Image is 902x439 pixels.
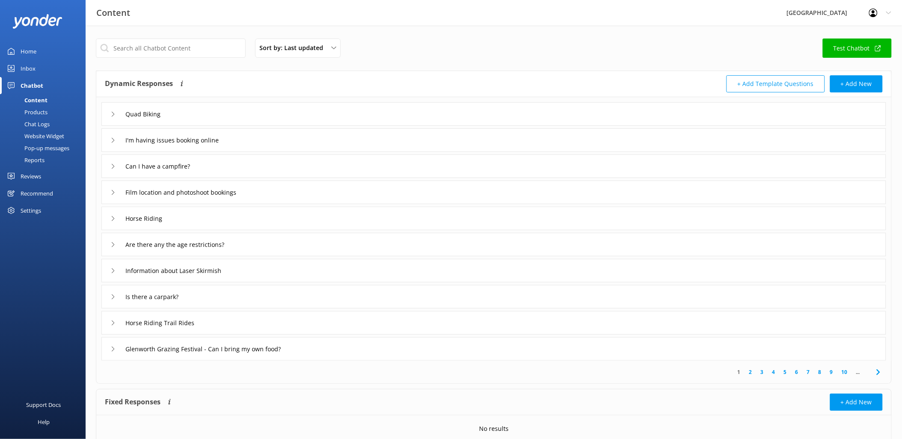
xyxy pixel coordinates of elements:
[803,368,814,376] a: 7
[96,39,246,58] input: Search all Chatbot Content
[5,94,86,106] a: Content
[745,368,756,376] a: 2
[830,75,883,92] button: + Add New
[5,142,86,154] a: Pop-up messages
[5,94,48,106] div: Content
[21,202,41,219] div: Settings
[5,142,69,154] div: Pop-up messages
[780,368,791,376] a: 5
[768,368,780,376] a: 4
[105,394,161,411] h4: Fixed Responses
[5,118,50,130] div: Chat Logs
[105,75,173,92] h4: Dynamic Responses
[791,368,803,376] a: 6
[21,60,36,77] div: Inbox
[5,106,86,118] a: Products
[756,368,768,376] a: 3
[13,14,62,28] img: yonder-white-logo.png
[826,368,837,376] a: 9
[21,168,41,185] div: Reviews
[814,368,826,376] a: 8
[5,118,86,130] a: Chat Logs
[5,130,64,142] div: Website Widget
[837,368,852,376] a: 10
[852,368,864,376] span: ...
[5,106,48,118] div: Products
[5,154,86,166] a: Reports
[5,130,86,142] a: Website Widget
[21,77,43,94] div: Chatbot
[38,413,50,430] div: Help
[733,368,745,376] a: 1
[5,154,45,166] div: Reports
[259,43,328,53] span: Sort by: Last updated
[830,394,883,411] button: + Add New
[726,75,825,92] button: + Add Template Questions
[823,39,892,58] a: Test Chatbot
[21,185,53,202] div: Recommend
[96,6,130,20] h3: Content
[479,424,509,433] p: No results
[21,43,36,60] div: Home
[27,396,61,413] div: Support Docs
